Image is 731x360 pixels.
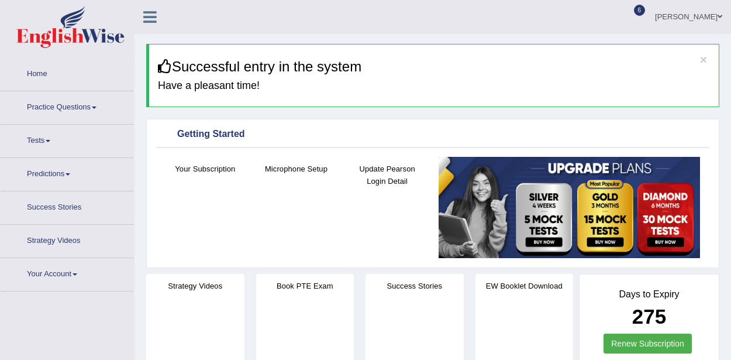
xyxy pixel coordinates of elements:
div: Getting Started [160,126,706,143]
h4: Update Pearson Login Detail [347,163,427,187]
a: Home [1,58,134,87]
a: Predictions [1,158,134,187]
h4: Strategy Videos [146,280,244,292]
span: 6 [634,5,646,16]
a: Practice Questions [1,91,134,121]
a: Your Account [1,258,134,287]
b: 275 [632,305,666,328]
img: small5.jpg [439,157,700,258]
button: × [700,53,707,66]
a: Success Stories [1,191,134,221]
h4: Your Subscription [165,163,245,175]
h4: Have a pleasant time! [158,80,710,92]
a: Strategy Videos [1,225,134,254]
a: Tests [1,125,134,154]
h3: Successful entry in the system [158,59,710,74]
h4: Days to Expiry [592,289,706,300]
h4: Success Stories [365,280,464,292]
h4: Book PTE Exam [256,280,354,292]
a: Renew Subscription [604,334,692,354]
h4: Microphone Setup [257,163,336,175]
h4: EW Booklet Download [475,280,574,292]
